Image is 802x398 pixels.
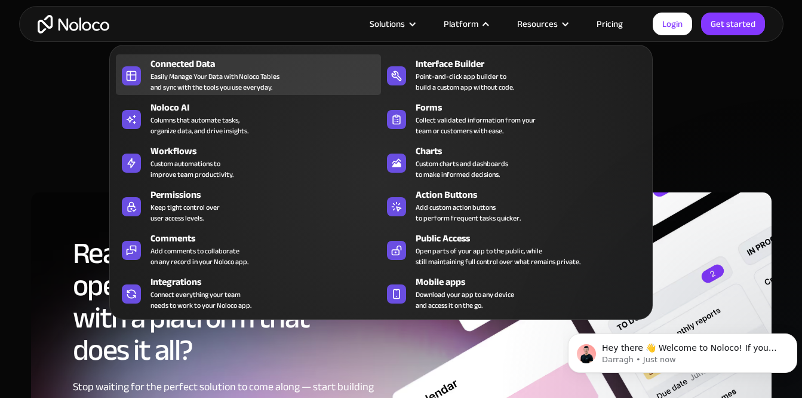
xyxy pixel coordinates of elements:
[701,13,765,35] a: Get started
[73,237,374,366] h2: Ready to solve your operations challenges with a platform that does it all?
[355,16,429,32] div: Solutions
[109,28,653,320] nav: Platform
[381,98,646,139] a: FormsCollect validated information from yourteam or customers with ease.
[381,142,646,182] a: ChartsCustom charts and dashboardsto make informed decisions.
[150,246,248,267] div: Add comments to collaborate on any record in your Noloco app.
[38,15,109,33] a: home
[416,202,521,224] div: Add custom action buttons to perform frequent tasks quicker.
[150,289,251,311] div: Connect everything your team needs to work to your Noloco app.
[116,142,381,182] a: WorkflowsCustom automations toimprove team productivity.
[150,275,386,289] div: Integrations
[416,144,652,158] div: Charts
[416,100,652,115] div: Forms
[116,98,381,139] a: Noloco AIColumns that automate tasks,organize data, and drive insights.
[416,71,514,93] div: Point-and-click app builder to build a custom app without code.
[150,100,386,115] div: Noloco AI
[381,273,646,313] a: Mobile appsDownload your app to any deviceand access it on the go.
[150,71,279,93] div: Easily Manage Your Data with Noloco Tables and sync with the tools you use everyday.
[416,158,508,180] div: Custom charts and dashboards to make informed decisions.
[150,202,220,224] div: Keep tight control over user access levels.
[381,229,646,270] a: Public AccessOpen parts of your app to the public, whilestill maintaining full control over what ...
[416,57,652,71] div: Interface Builder
[150,158,233,180] div: Custom automations to improve team productivity.
[150,57,386,71] div: Connected Data
[416,115,536,136] div: Collect validated information from your team or customers with ease.
[150,115,248,136] div: Columns that automate tasks, organize data, and drive insights.
[116,273,381,313] a: IntegrationsConnect everything your teamneeds to work to your Noloco app.
[429,16,502,32] div: Platform
[381,185,646,226] a: Action ButtonsAdd custom action buttonsto perform frequent tasks quicker.
[416,231,652,246] div: Public Access
[517,16,558,32] div: Resources
[116,54,381,95] a: Connected DataEasily Manage Your Data with Noloco Tablesand sync with the tools you use everyday.
[563,308,802,392] iframe: Intercom notifications message
[116,185,381,226] a: PermissionsKeep tight control overuser access levels.
[653,13,692,35] a: Login
[444,16,478,32] div: Platform
[502,16,582,32] div: Resources
[416,275,652,289] div: Mobile apps
[150,231,386,246] div: Comments
[150,144,386,158] div: Workflows
[582,16,638,32] a: Pricing
[381,54,646,95] a: Interface BuilderPoint-and-click app builder tobuild a custom app without code.
[116,229,381,270] a: CommentsAdd comments to collaborateon any record in your Noloco app.
[416,289,514,311] span: Download your app to any device and access it on the go.
[150,188,386,202] div: Permissions
[370,16,405,32] div: Solutions
[416,188,652,202] div: Action Buttons
[416,246,580,267] div: Open parts of your app to the public, while still maintaining full control over what remains priv...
